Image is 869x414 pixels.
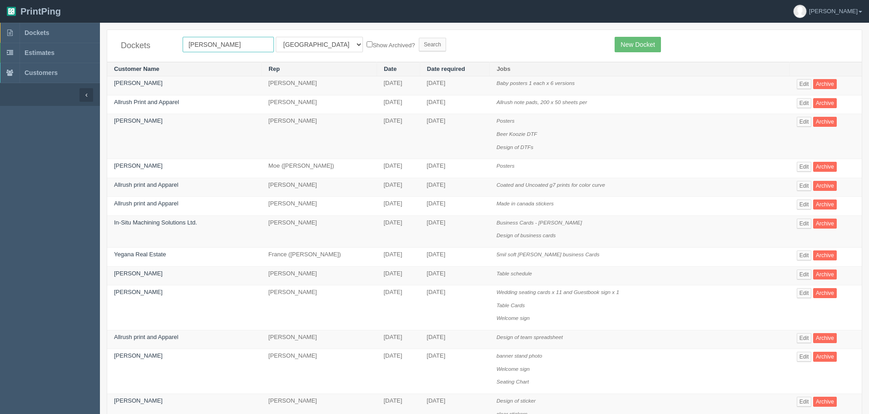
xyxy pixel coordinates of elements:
td: [PERSON_NAME] [262,114,377,159]
td: [DATE] [377,95,420,114]
td: [DATE] [377,330,420,349]
td: [DATE] [420,76,490,95]
td: [DATE] [420,215,490,247]
input: Search [419,38,446,51]
td: [DATE] [377,349,420,394]
i: Design of sticker [497,398,536,404]
a: Yegana Real Estate [114,251,166,258]
td: [DATE] [377,247,420,266]
i: Posters [497,118,515,124]
a: Edit [797,269,812,279]
h4: Dockets [121,41,169,50]
a: Date [384,65,397,72]
td: [PERSON_NAME] [262,285,377,330]
th: Jobs [490,62,790,76]
i: Posters [497,163,515,169]
a: [PERSON_NAME] [114,162,163,169]
span: Dockets [25,29,49,36]
td: [DATE] [377,114,420,159]
td: [DATE] [420,178,490,197]
a: Allrush print and Apparel [114,334,179,340]
i: Coated and Uncoated g7 prints for color curve [497,182,605,188]
a: In-Situ Machining Solutions Ltd. [114,219,197,226]
td: [DATE] [420,159,490,178]
i: Made in canada stickers [497,200,554,206]
a: [PERSON_NAME] [114,289,163,295]
a: Allrush print and Apparel [114,181,179,188]
label: Show Archived? [367,40,415,50]
i: Design of team spreadsheet [497,334,563,340]
a: Edit [797,181,812,191]
td: [DATE] [377,76,420,95]
a: Rep [268,65,280,72]
i: Business Cards - [PERSON_NAME] [497,219,582,225]
a: New Docket [615,37,660,52]
td: [PERSON_NAME] [262,266,377,285]
i: Welcome sign [497,366,530,372]
a: Edit [797,162,812,172]
a: Archive [813,333,837,343]
td: [DATE] [420,349,490,394]
i: Design of DTFs [497,144,533,150]
a: Edit [797,333,812,343]
td: [DATE] [420,114,490,159]
a: Allrush Print and Apparel [114,99,179,105]
td: France ([PERSON_NAME]) [262,247,377,266]
td: [DATE] [377,266,420,285]
a: Edit [797,98,812,108]
i: Beer Koozie DTF [497,131,537,137]
span: Customers [25,69,58,76]
a: Edit [797,352,812,362]
td: Moe ([PERSON_NAME]) [262,159,377,178]
a: Archive [813,269,837,279]
td: [PERSON_NAME] [262,95,377,114]
i: banner stand photo [497,353,542,359]
input: Show Archived? [367,41,372,47]
a: Edit [797,200,812,209]
i: Table schedule [497,270,532,276]
a: Edit [797,117,812,127]
a: Edit [797,250,812,260]
a: Archive [813,98,837,108]
i: Seating Chart [497,379,529,384]
img: logo-3e63b451c926e2ac314895c53de4908e5d424f24456219fb08d385ab2e579770.png [7,7,16,16]
td: [DATE] [377,178,420,197]
a: [PERSON_NAME] [114,270,163,277]
a: [PERSON_NAME] [114,397,163,404]
td: [DATE] [420,247,490,266]
a: Edit [797,79,812,89]
i: Wedding seating cards x 11 and Guestbook sign x 1 [497,289,619,295]
td: [PERSON_NAME] [262,76,377,95]
a: Archive [813,250,837,260]
a: Archive [813,200,837,209]
input: Customer Name [183,37,274,52]
i: Allrush note pads, 200 x 50 sheets per [497,99,587,105]
a: Archive [813,288,837,298]
a: Archive [813,397,837,407]
td: [DATE] [377,197,420,216]
td: [DATE] [420,266,490,285]
a: Archive [813,79,837,89]
i: Table Cards [497,302,525,308]
a: Archive [813,117,837,127]
td: [DATE] [377,215,420,247]
span: Estimates [25,49,55,56]
a: Edit [797,288,812,298]
a: Allrush print and Apparel [114,200,179,207]
a: Customer Name [114,65,159,72]
td: [DATE] [420,95,490,114]
td: [PERSON_NAME] [262,215,377,247]
a: Edit [797,397,812,407]
td: [DATE] [420,285,490,330]
td: [PERSON_NAME] [262,349,377,394]
a: Archive [813,219,837,229]
a: [PERSON_NAME] [114,80,163,86]
a: [PERSON_NAME] [114,117,163,124]
a: Date required [427,65,465,72]
td: [DATE] [420,330,490,349]
td: [PERSON_NAME] [262,178,377,197]
a: Archive [813,181,837,191]
td: [PERSON_NAME] [262,330,377,349]
td: [PERSON_NAME] [262,197,377,216]
a: [PERSON_NAME] [114,352,163,359]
